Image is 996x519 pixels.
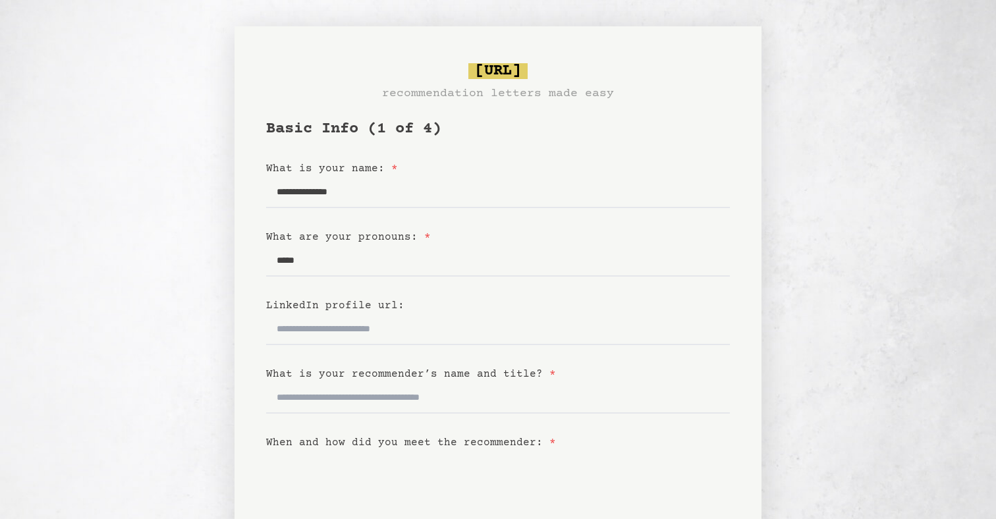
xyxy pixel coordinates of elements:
[382,84,614,103] h3: recommendation letters made easy
[266,300,404,312] label: LinkedIn profile url:
[468,63,528,79] span: [URL]
[266,163,398,175] label: What is your name:
[266,231,431,243] label: What are your pronouns:
[266,368,556,380] label: What is your recommender’s name and title?
[266,119,730,140] h1: Basic Info (1 of 4)
[266,437,556,449] label: When and how did you meet the recommender:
